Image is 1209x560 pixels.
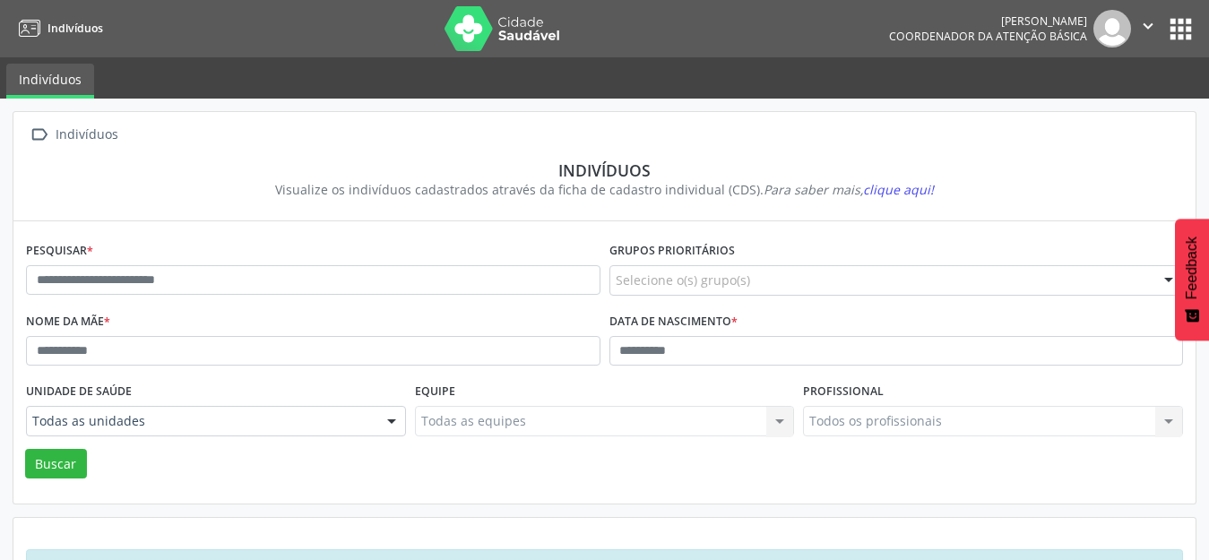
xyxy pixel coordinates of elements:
label: Profissional [803,378,884,406]
div: Indivíduos [52,122,121,148]
label: Data de nascimento [609,308,738,336]
button: apps [1165,13,1196,45]
img: img [1093,10,1131,47]
label: Unidade de saúde [26,378,132,406]
span: Todas as unidades [32,412,369,430]
label: Nome da mãe [26,308,110,336]
label: Grupos prioritários [609,237,735,265]
label: Equipe [415,378,455,406]
div: [PERSON_NAME] [889,13,1087,29]
i:  [1138,16,1158,36]
i: Para saber mais, [764,181,934,198]
div: Indivíduos [39,160,1170,180]
span: clique aqui! [863,181,934,198]
span: Indivíduos [47,21,103,36]
button: Buscar [25,449,87,479]
span: Feedback [1184,237,1200,299]
i:  [26,122,52,148]
a: Indivíduos [6,64,94,99]
div: Visualize os indivíduos cadastrados através da ficha de cadastro individual (CDS). [39,180,1170,199]
button:  [1131,10,1165,47]
a: Indivíduos [13,13,103,43]
button: Feedback - Mostrar pesquisa [1175,219,1209,340]
a:  Indivíduos [26,122,121,148]
span: Selecione o(s) grupo(s) [616,271,750,289]
span: Coordenador da Atenção Básica [889,29,1087,44]
label: Pesquisar [26,237,93,265]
